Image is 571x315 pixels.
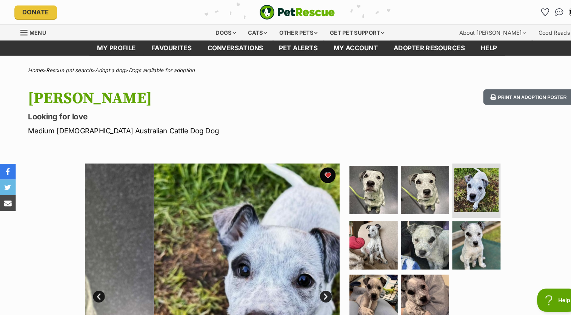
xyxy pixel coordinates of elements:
[27,107,346,117] p: Looking for love
[261,39,313,54] a: Pet alerts
[516,277,556,300] iframe: Help Scout Beacon - Open
[436,24,511,39] div: About [PERSON_NAME]
[89,279,101,291] a: Prev
[249,5,322,19] img: logo-e224e6f780fb5917bec1dbf3a21bbac754714ae5b6737aabdf751b685950b380.svg
[385,159,432,206] img: Photo of Winston
[313,39,371,54] a: My account
[534,8,542,15] img: chat-41dd97257d64d25036548639549fe6c8038ab92f7586957e7f3b1b290dea8141.svg
[312,24,375,39] div: Get pet support
[385,213,432,259] img: Photo of Winston
[435,213,481,259] img: Photo of Winston
[249,5,322,19] a: PetRescue
[437,161,479,204] img: Photo of Winston
[545,6,557,18] button: My account
[20,24,50,37] a: Menu
[308,161,323,176] button: favourite
[28,28,45,34] span: Menu
[336,159,382,206] img: Photo of Winston
[532,6,544,18] a: Conversations
[27,86,346,103] h1: [PERSON_NAME]
[513,24,557,39] div: Good Reads
[233,24,262,39] div: Cats
[455,39,485,54] a: Help
[336,264,382,310] img: Photo of Winston
[465,86,551,101] button: Print an adoption poster
[124,65,188,71] a: Dogs available for adoption
[385,264,432,310] img: Photo of Winston
[202,24,232,39] div: Dogs
[518,6,530,18] a: Favourites
[92,65,120,71] a: Adopt a dog
[371,39,455,54] a: Adopter resources
[45,65,88,71] a: Rescue pet search
[86,39,138,54] a: My profile
[8,65,563,71] div: > > >
[263,24,311,39] div: Other pets
[308,279,319,291] a: Next
[27,120,346,131] p: Medium [DEMOGRAPHIC_DATA] Australian Cattle Dog Dog
[27,65,41,71] a: Home
[138,39,192,54] a: Favourites
[518,6,557,18] ul: Account quick links
[14,5,55,18] a: Donate
[192,39,261,54] a: conversations
[548,8,555,15] div: DM
[336,213,382,259] img: Photo of Winston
